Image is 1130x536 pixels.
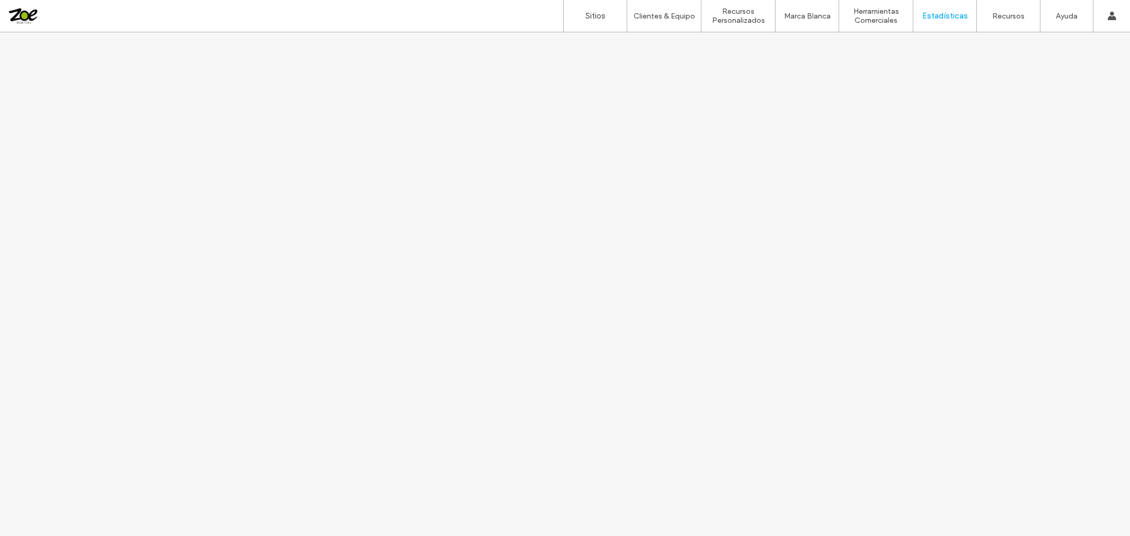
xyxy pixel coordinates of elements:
label: Ayuda [1056,12,1078,21]
label: Recursos Personalizados [701,7,775,25]
label: Marca Blanca [784,12,831,21]
label: Recursos [992,12,1025,21]
label: Herramientas Comerciales [839,7,913,25]
label: Sitios [585,11,606,21]
label: Estadísticas [922,11,968,21]
label: Clientes & Equipo [634,12,695,21]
